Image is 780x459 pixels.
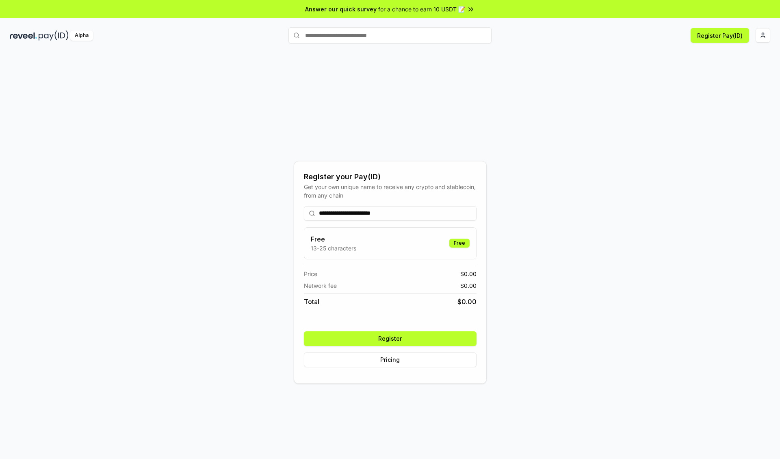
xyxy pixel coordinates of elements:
[304,297,319,307] span: Total
[460,281,477,290] span: $ 0.00
[449,239,470,248] div: Free
[10,30,37,41] img: reveel_dark
[39,30,69,41] img: pay_id
[304,281,337,290] span: Network fee
[70,30,93,41] div: Alpha
[305,5,377,13] span: Answer our quick survey
[311,244,356,252] p: 13-25 characters
[311,234,356,244] h3: Free
[378,5,465,13] span: for a chance to earn 10 USDT 📝
[304,270,317,278] span: Price
[460,270,477,278] span: $ 0.00
[304,331,477,346] button: Register
[691,28,749,43] button: Register Pay(ID)
[304,171,477,183] div: Register your Pay(ID)
[304,352,477,367] button: Pricing
[457,297,477,307] span: $ 0.00
[304,183,477,200] div: Get your own unique name to receive any crypto and stablecoin, from any chain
